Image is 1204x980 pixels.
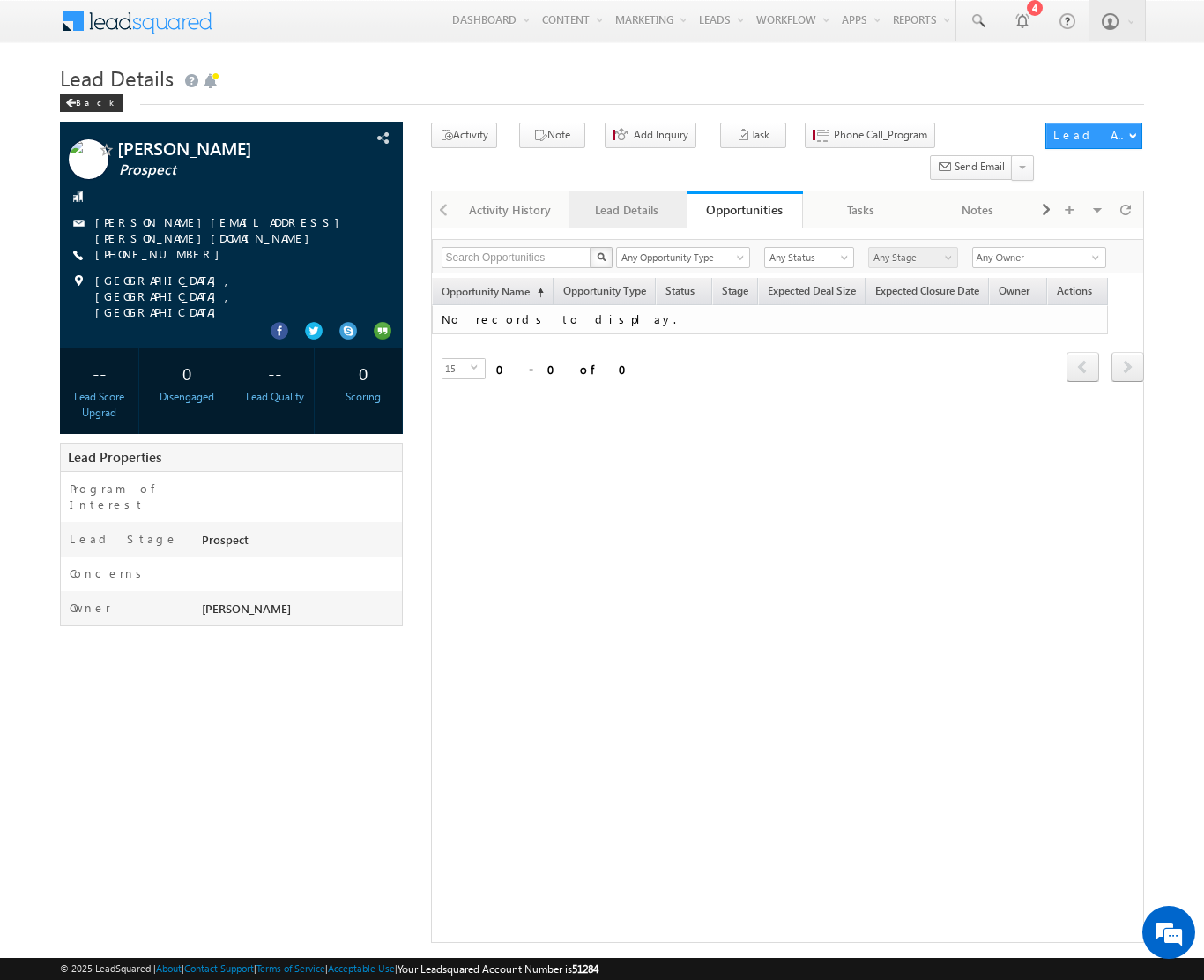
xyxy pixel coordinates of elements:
[64,389,134,421] div: Lead Score Upgrad
[616,247,750,268] a: Any Opportunity Type
[70,565,148,581] label: Concerns
[60,64,174,92] span: Lead Details
[119,161,331,179] span: Prospect
[1067,354,1099,382] a: prev
[202,601,291,616] span: [PERSON_NAME]
[60,961,598,977] span: © 2025 LeadSquared | | | | |
[817,199,903,221] div: Tasks
[768,284,856,297] span: Expected Deal Size
[156,962,182,974] a: About
[69,139,108,185] img: Profile photo
[1048,281,1108,304] span: Actions
[433,281,553,304] a: Opportunity Name(sorted ascending)
[930,155,1013,181] button: Send Email
[1067,352,1099,382] span: prev
[617,250,739,266] span: Any Opportunity Type
[197,531,402,556] div: Prospect
[972,247,1106,268] input: Type to Search
[398,962,598,976] span: Your Leadsquared Account Number is
[720,123,786,148] button: Task
[92,93,296,116] div: Chat with us now
[597,252,606,261] img: Search
[95,273,371,320] span: [GEOGRAPHIC_DATA], [GEOGRAPHIC_DATA], [GEOGRAPHIC_DATA]
[64,356,134,389] div: --
[442,359,471,378] span: 15
[23,163,322,528] textarea: Type your message and hit 'Enter'
[256,962,325,974] a: Terms of Service
[700,201,790,218] div: Opportunities
[834,127,927,143] span: Phone Call_Program
[554,281,655,304] span: Opportunity Type
[519,123,585,148] button: Note
[60,94,123,112] div: Back
[805,123,935,148] button: Phone Call_Program
[955,159,1005,175] span: Send Email
[1045,123,1142,149] button: Lead Actions
[442,285,530,298] span: Opportunity Name
[583,199,670,221] div: Lead Details
[432,305,1109,334] td: No records to display.
[687,191,803,228] a: Opportunities
[569,191,686,228] a: Lead Details
[328,962,395,974] a: Acceptable Use
[95,246,228,264] span: [PHONE_NUMBER]
[657,281,711,304] a: Status
[999,284,1029,297] span: Owner
[184,962,254,974] a: Contact Support
[869,250,953,266] span: Any Stage
[241,389,310,405] div: Lead Quality
[634,127,688,143] span: Add Inquiry
[70,600,111,616] label: Owner
[764,247,854,268] a: Any Status
[1082,249,1104,266] a: Show All Items
[875,284,979,297] span: Expected Closure Date
[30,93,74,116] img: d_60004797649_company_0_60004797649
[70,531,178,547] label: Lead Stage
[759,281,865,304] a: Expected Deal Size
[328,389,398,405] div: Scoring
[868,247,958,268] a: Any Stage
[866,281,988,304] a: Expected Closure Date
[765,250,849,266] span: Any Status
[572,962,598,976] span: 51284
[152,356,222,389] div: 0
[1111,354,1144,382] a: next
[152,389,222,405] div: Disengaged
[713,281,757,304] a: Stage
[933,199,1020,221] div: Notes
[453,191,569,228] a: Activity History
[328,356,398,389] div: 0
[722,284,748,297] span: Stage
[241,356,310,389] div: --
[70,481,184,512] label: Program of Interest
[68,448,161,466] span: Lead Properties
[919,191,1036,228] a: Notes
[530,286,544,300] span: (sorted ascending)
[1053,127,1128,143] div: Lead Actions
[471,363,485,371] span: select
[605,123,696,148] button: Add Inquiry
[60,94,131,108] a: Back
[95,214,348,245] a: [PERSON_NAME][EMAIL_ADDRESS][PERSON_NAME][DOMAIN_NAME]
[803,191,919,228] a: Tasks
[431,123,497,148] button: Activity
[496,359,637,379] div: 0 - 0 of 0
[289,9,331,51] div: Minimize live chat window
[240,543,320,567] em: Start Chat
[117,139,329,157] span: [PERSON_NAME]
[467,199,554,221] div: Activity History
[1111,352,1144,382] span: next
